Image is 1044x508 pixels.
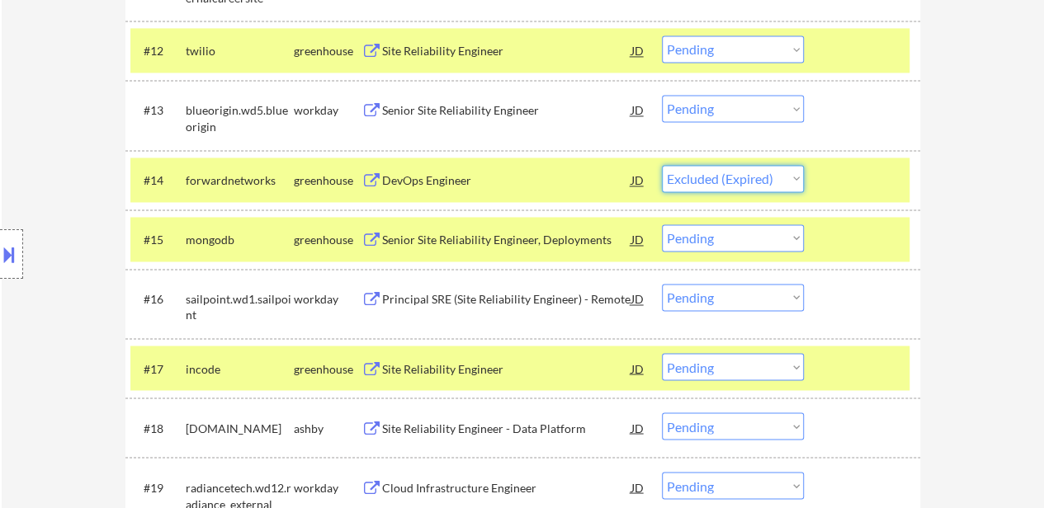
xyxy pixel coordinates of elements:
[294,232,361,248] div: greenhouse
[630,224,646,254] div: JD
[382,291,631,308] div: Principal SRE (Site Reliability Engineer) - Remote
[294,291,361,308] div: workday
[630,35,646,65] div: JD
[186,420,294,436] div: [DOMAIN_NAME]
[630,95,646,125] div: JD
[294,172,361,189] div: greenhouse
[186,43,294,59] div: twilio
[382,102,631,119] div: Senior Site Reliability Engineer
[294,360,361,377] div: greenhouse
[630,472,646,501] div: JD
[630,165,646,195] div: JD
[382,420,631,436] div: Site Reliability Engineer - Data Platform
[382,43,631,59] div: Site Reliability Engineer
[630,284,646,313] div: JD
[382,479,631,496] div: Cloud Infrastructure Engineer
[630,353,646,383] div: JD
[294,479,361,496] div: workday
[294,102,361,119] div: workday
[382,232,631,248] div: Senior Site Reliability Engineer, Deployments
[630,412,646,442] div: JD
[144,43,172,59] div: #12
[382,360,631,377] div: Site Reliability Engineer
[144,420,172,436] div: #18
[144,479,172,496] div: #19
[294,420,361,436] div: ashby
[382,172,631,189] div: DevOps Engineer
[294,43,361,59] div: greenhouse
